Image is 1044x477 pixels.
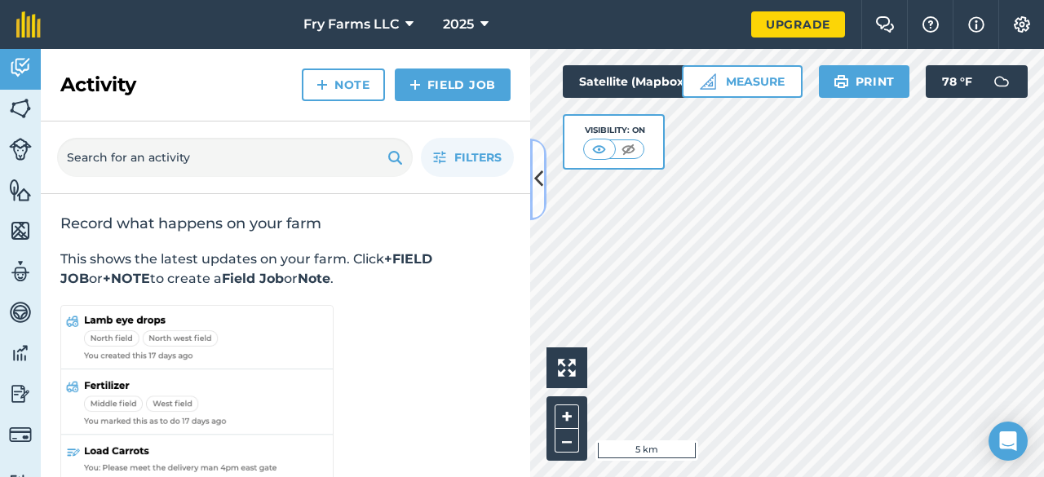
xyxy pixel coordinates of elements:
[9,259,32,284] img: svg+xml;base64,PD94bWwgdmVyc2lvbj0iMS4wIiBlbmNvZGluZz0idXRmLTgiPz4KPCEtLSBHZW5lcmF0b3I6IEFkb2JlIE...
[926,65,1028,98] button: 78 °F
[60,72,136,98] h2: Activity
[9,55,32,80] img: svg+xml;base64,PD94bWwgdmVyc2lvbj0iMS4wIiBlbmNvZGluZz0idXRmLTgiPz4KPCEtLSBHZW5lcmF0b3I6IEFkb2JlIE...
[303,15,399,34] span: Fry Farms LLC
[563,65,719,98] button: Satellite (Mapbox)
[9,341,32,365] img: svg+xml;base64,PD94bWwgdmVyc2lvbj0iMS4wIiBlbmNvZGluZz0idXRmLTgiPz4KPCEtLSBHZW5lcmF0b3I6IEFkb2JlIE...
[16,11,41,38] img: fieldmargin Logo
[589,141,609,157] img: svg+xml;base64,PHN2ZyB4bWxucz0iaHR0cDovL3d3dy53My5vcmcvMjAwMC9zdmciIHdpZHRoPSI1MCIgaGVpZ2h0PSI0MC...
[682,65,803,98] button: Measure
[103,271,150,286] strong: +NOTE
[57,138,413,177] input: Search for an activity
[968,15,984,34] img: svg+xml;base64,PHN2ZyB4bWxucz0iaHR0cDovL3d3dy53My5vcmcvMjAwMC9zdmciIHdpZHRoPSIxNyIgaGVpZ2h0PSIxNy...
[302,68,385,101] a: Note
[9,178,32,202] img: svg+xml;base64,PHN2ZyB4bWxucz0iaHR0cDovL3d3dy53My5vcmcvMjAwMC9zdmciIHdpZHRoPSI1NiIgaGVpZ2h0PSI2MC...
[555,404,579,429] button: +
[454,148,502,166] span: Filters
[9,138,32,161] img: svg+xml;base64,PD94bWwgdmVyc2lvbj0iMS4wIiBlbmNvZGluZz0idXRmLTgiPz4KPCEtLSBHZW5lcmF0b3I6IEFkb2JlIE...
[583,124,645,137] div: Visibility: On
[9,96,32,121] img: svg+xml;base64,PHN2ZyB4bWxucz0iaHR0cDovL3d3dy53My5vcmcvMjAwMC9zdmciIHdpZHRoPSI1NiIgaGVpZ2h0PSI2MC...
[819,65,910,98] button: Print
[9,382,32,406] img: svg+xml;base64,PD94bWwgdmVyc2lvbj0iMS4wIiBlbmNvZGluZz0idXRmLTgiPz4KPCEtLSBHZW5lcmF0b3I6IEFkb2JlIE...
[555,429,579,453] button: –
[60,250,511,289] p: This shows the latest updates on your farm. Click or to create a or .
[1012,16,1032,33] img: A cog icon
[387,148,403,167] img: svg+xml;base64,PHN2ZyB4bWxucz0iaHR0cDovL3d3dy53My5vcmcvMjAwMC9zdmciIHdpZHRoPSIxOSIgaGVpZ2h0PSIyNC...
[558,359,576,377] img: Four arrows, one pointing top left, one top right, one bottom right and the last bottom left
[60,214,511,233] h2: Record what happens on your farm
[298,271,330,286] strong: Note
[985,65,1018,98] img: svg+xml;base64,PD94bWwgdmVyc2lvbj0iMS4wIiBlbmNvZGluZz0idXRmLTgiPz4KPCEtLSBHZW5lcmF0b3I6IEFkb2JlIE...
[421,138,514,177] button: Filters
[875,16,895,33] img: Two speech bubbles overlapping with the left bubble in the forefront
[409,75,421,95] img: svg+xml;base64,PHN2ZyB4bWxucz0iaHR0cDovL3d3dy53My5vcmcvMjAwMC9zdmciIHdpZHRoPSIxNCIgaGVpZ2h0PSIyNC...
[942,65,972,98] span: 78 ° F
[751,11,845,38] a: Upgrade
[989,422,1028,461] div: Open Intercom Messenger
[921,16,940,33] img: A question mark icon
[834,72,849,91] img: svg+xml;base64,PHN2ZyB4bWxucz0iaHR0cDovL3d3dy53My5vcmcvMjAwMC9zdmciIHdpZHRoPSIxOSIgaGVpZ2h0PSIyNC...
[222,271,284,286] strong: Field Job
[443,15,474,34] span: 2025
[9,300,32,325] img: svg+xml;base64,PD94bWwgdmVyc2lvbj0iMS4wIiBlbmNvZGluZz0idXRmLTgiPz4KPCEtLSBHZW5lcmF0b3I6IEFkb2JlIE...
[316,75,328,95] img: svg+xml;base64,PHN2ZyB4bWxucz0iaHR0cDovL3d3dy53My5vcmcvMjAwMC9zdmciIHdpZHRoPSIxNCIgaGVpZ2h0PSIyNC...
[700,73,716,90] img: Ruler icon
[9,219,32,243] img: svg+xml;base64,PHN2ZyB4bWxucz0iaHR0cDovL3d3dy53My5vcmcvMjAwMC9zdmciIHdpZHRoPSI1NiIgaGVpZ2h0PSI2MC...
[9,423,32,446] img: svg+xml;base64,PD94bWwgdmVyc2lvbj0iMS4wIiBlbmNvZGluZz0idXRmLTgiPz4KPCEtLSBHZW5lcmF0b3I6IEFkb2JlIE...
[395,68,511,101] a: Field Job
[618,141,639,157] img: svg+xml;base64,PHN2ZyB4bWxucz0iaHR0cDovL3d3dy53My5vcmcvMjAwMC9zdmciIHdpZHRoPSI1MCIgaGVpZ2h0PSI0MC...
